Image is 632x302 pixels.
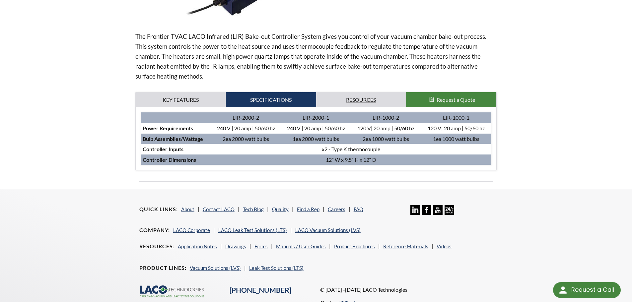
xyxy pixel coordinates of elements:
td: Power Requirements [141,123,211,134]
a: About [181,206,194,212]
td: x2 - Type K thermocouple [211,144,491,154]
span: Request a Quote [437,96,475,103]
a: FAQ [354,206,363,212]
p: The Frontier TVAC LACO Infrared (LIR) Bake-out Controller System gives you control of your vacuum... [135,31,497,81]
td: LIR-2000-1 [281,112,351,123]
td: 120 V| 20 amp | 50/60 hz [351,123,421,134]
td: LIR-1000-1 [421,112,491,123]
a: Drawings [225,243,246,249]
img: 24/7 Support Icon [445,205,454,215]
a: Application Notes [178,243,217,249]
a: Quality [272,206,289,212]
td: LIR-1000-2 [351,112,421,123]
a: Find a Rep [297,206,319,212]
div: Request a Call [571,282,614,297]
td: 240 V | 20 amp | 50/60 hz [211,123,281,134]
a: Leak Test Solutions (LTS) [249,265,304,271]
a: Reference Materials [383,243,428,249]
a: Vacuum Solutions (LVS) [190,265,241,271]
td: 2ea 2000 watt bulbs [211,134,281,144]
td: 240 V | 20 amp | 50/60 hz [281,123,351,134]
a: LACO Corporate [173,227,210,233]
td: Bulb Assemblies/Wattage [141,134,211,144]
td: 2ea 1000 watt bulbs [351,134,421,144]
a: 24/7 Support [445,210,454,216]
a: Tech Blog [243,206,264,212]
a: Contact LACO [203,206,235,212]
h4: Company [139,227,170,234]
a: Specifications [226,92,316,107]
button: Request a Quote [406,92,496,107]
td: 1ea 1000 watt bulbs [421,134,491,144]
img: round button [558,285,568,295]
h4: Quick Links [139,206,178,213]
td: 120 V| 20 amp | 50/60 hz [421,123,491,134]
a: Forms [254,243,268,249]
a: Manuals / User Guides [276,243,326,249]
p: © [DATE] -[DATE] LACO Technologies [320,285,493,294]
h4: Product Lines [139,265,186,272]
td: 1ea 2000 watt bulbs [281,134,351,144]
a: Resources [316,92,406,107]
a: LACO Leak Test Solutions (LTS) [218,227,287,233]
td: LIR-2000-2 [211,112,281,123]
a: Product Brochures [334,243,375,249]
a: [PHONE_NUMBER] [230,286,291,294]
td: Controller Dimensions [141,154,211,165]
h4: Resources [139,243,175,250]
a: Videos [437,243,452,249]
a: Key Features [136,92,226,107]
td: 12” W x 9.5” H x 12“ D [211,154,491,165]
a: LACO Vacuum Solutions (LVS) [295,227,361,233]
div: Request a Call [553,282,621,298]
td: Controller Inputs [141,144,211,154]
a: Careers [328,206,345,212]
